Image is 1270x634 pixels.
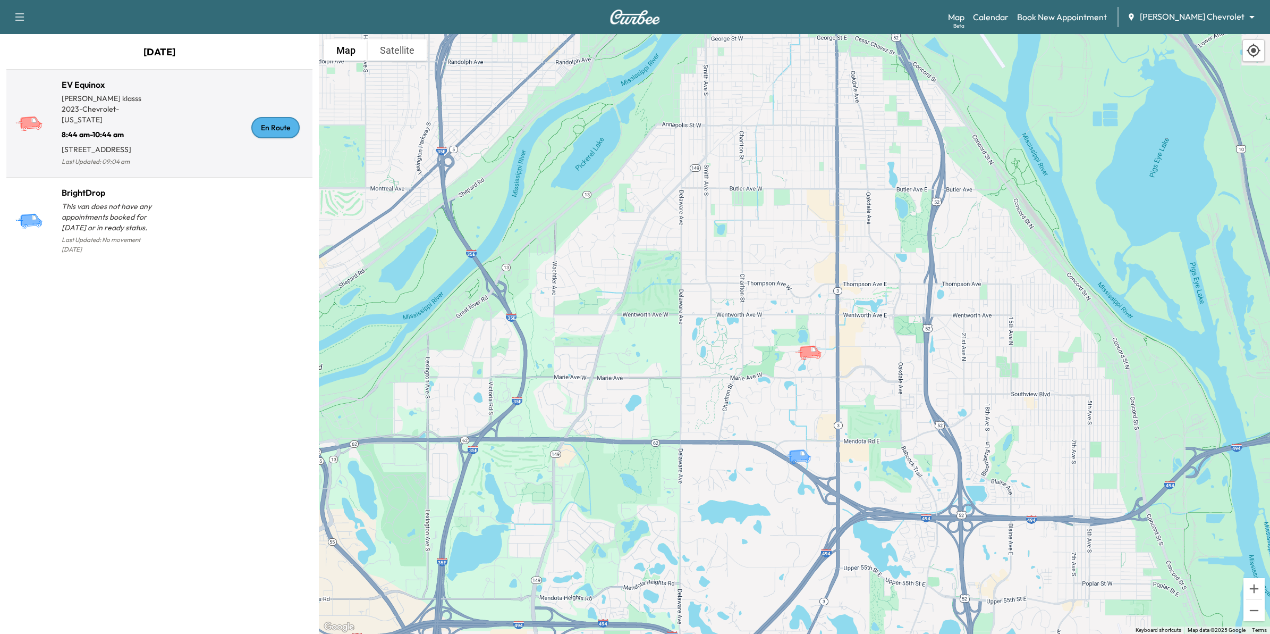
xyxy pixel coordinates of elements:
[1136,627,1181,634] button: Keyboard shortcuts
[784,438,821,456] gmp-advanced-marker: BrightDrop
[324,39,368,61] button: Show street map
[794,334,832,353] gmp-advanced-marker: EV Equinox
[948,11,964,23] a: MapBeta
[321,620,357,634] img: Google
[62,186,159,199] h1: BrightDrop
[62,233,159,256] p: Last Updated: No movement [DATE]
[1252,627,1267,633] a: Terms
[368,39,427,61] button: Show satellite imagery
[1243,600,1265,621] button: Zoom out
[251,117,300,138] div: En Route
[62,78,159,91] h1: EV Equinox
[62,155,159,169] p: Last Updated: 09:04 am
[62,125,159,140] p: 8:44 am - 10:44 am
[973,11,1009,23] a: Calendar
[62,104,159,125] p: 2023 - Chevrolet - [US_STATE]
[609,10,661,24] img: Curbee Logo
[1140,11,1244,23] span: [PERSON_NAME] Chevrolet
[953,22,964,30] div: Beta
[62,201,159,233] p: This van does not have any appointments booked for [DATE] or in ready status.
[1188,627,1246,633] span: Map data ©2025 Google
[62,140,159,155] p: [STREET_ADDRESS]
[1242,39,1265,62] div: Recenter map
[62,93,159,104] p: [PERSON_NAME] klasss
[321,620,357,634] a: Open this area in Google Maps (opens a new window)
[1017,11,1107,23] a: Book New Appointment
[1243,578,1265,599] button: Zoom in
